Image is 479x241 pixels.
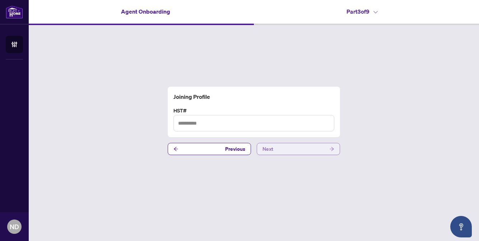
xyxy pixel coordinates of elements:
span: arrow-right [329,146,334,151]
h4: Agent Onboarding [121,7,170,16]
label: HST# [173,107,334,115]
h4: Joining Profile [173,92,334,101]
button: Next [257,143,340,155]
h4: Part 3 of 9 [347,7,378,16]
span: ND [10,222,19,232]
span: arrow-left [173,146,178,151]
button: Open asap [450,216,472,237]
button: Previous [168,143,251,155]
span: Next [262,143,273,155]
img: logo [6,5,23,19]
span: Previous [225,143,245,155]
